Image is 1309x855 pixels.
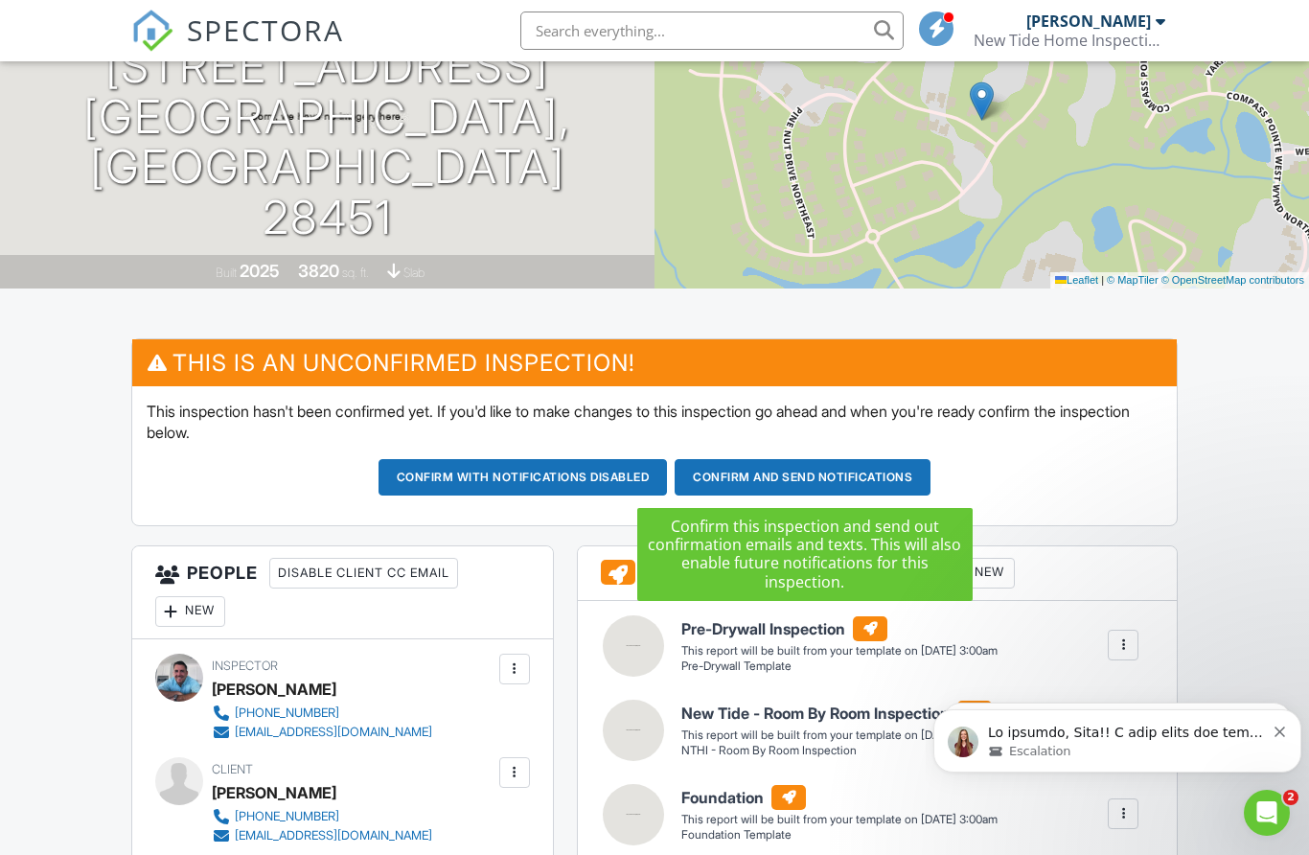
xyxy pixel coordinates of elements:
h6: Pre-Drywall Inspection [681,616,998,641]
span: Client [212,762,253,776]
button: Confirm and send notifications [675,459,930,496]
div: Locked [746,558,838,589]
div: 2025 [240,261,280,281]
div: NTHI - Room By Room Inspection [681,743,998,759]
iframe: Intercom notifications message [926,669,1309,803]
div: This report will be built from your template on [DATE] 3:00am [681,812,998,827]
div: Foundation Template [681,827,998,843]
div: [PERSON_NAME] [212,675,336,704]
div: This report will be built from your template on [DATE] 3:00am [681,728,998,743]
img: The Best Home Inspection Software - Spectora [131,10,173,52]
a: [PHONE_NUMBER] [212,807,432,826]
div: [PERSON_NAME] [1026,12,1151,31]
span: sq. ft. [342,266,369,280]
h6: New Tide - Room By Room Inspection [681,701,998,726]
span: Inspector [212,659,278,673]
div: [PERSON_NAME] [212,778,336,807]
img: Marker [970,81,994,121]
div: [EMAIL_ADDRESS][DOMAIN_NAME] [235,725,432,740]
iframe: Intercom live chat [1244,790,1290,836]
button: Confirm with notifications disabled [379,459,668,496]
a: © MapTiler [1107,274,1159,286]
h3: This is an Unconfirmed Inspection! [132,339,1178,386]
div: [PHONE_NUMBER] [235,705,339,721]
a: © OpenStreetMap contributors [1161,274,1304,286]
div: Disable Client CC Email [269,558,458,589]
span: | [1101,274,1104,286]
span: SPECTORA [187,10,344,50]
span: 2 [1283,790,1298,805]
h6: Foundation [681,785,998,810]
p: This inspection hasn't been confirmed yet. If you'd like to make changes to this inspection go ah... [147,401,1163,444]
div: Pre-Drywall Template [681,659,998,675]
div: New [155,596,225,627]
a: [EMAIL_ADDRESS][DOMAIN_NAME] [212,723,432,742]
span: slab [403,266,425,280]
span: Built [216,266,237,280]
div: [EMAIL_ADDRESS][DOMAIN_NAME] [235,828,432,843]
div: 3820 [298,261,339,281]
a: [EMAIL_ADDRESS][DOMAIN_NAME] [212,826,432,845]
input: Search everything... [520,12,904,50]
h3: Reports [578,546,1177,601]
h1: [STREET_ADDRESS] [GEOGRAPHIC_DATA], [GEOGRAPHIC_DATA] 28451 [31,41,624,243]
a: [PHONE_NUMBER] [212,704,432,723]
div: [PHONE_NUMBER] [235,809,339,824]
h3: People [132,546,553,639]
a: Leaflet [1055,274,1098,286]
div: New [945,558,1015,589]
div: Attach [845,558,937,589]
div: New Tide Home Inspections [974,31,1165,50]
a: SPECTORA [131,26,344,66]
div: This report will be built from your template on [DATE] 3:00am [681,643,998,659]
